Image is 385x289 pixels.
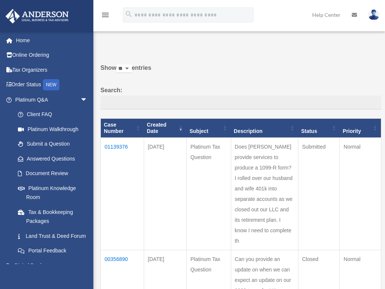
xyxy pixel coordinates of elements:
[100,96,381,110] input: Search:
[10,107,95,122] a: Client FAQ
[80,258,95,273] span: arrow_drop_down
[5,48,99,63] a: Online Ordering
[144,119,186,138] th: Created Date: activate to sort column ascending
[5,77,99,93] a: Order StatusNEW
[100,85,381,110] label: Search:
[340,137,381,250] td: Normal
[186,119,231,138] th: Subject: activate to sort column ascending
[298,119,339,138] th: Status: activate to sort column ascending
[5,33,99,48] a: Home
[5,92,95,107] a: Platinum Q&Aarrow_drop_down
[231,137,298,250] td: Does [PERSON_NAME] provide services to produce a 1099-R form? I rolled over our husband and wife ...
[101,137,144,250] td: 01139376
[43,79,59,90] div: NEW
[101,10,110,19] i: menu
[100,63,381,81] label: Show entries
[5,258,99,273] a: Digital Productsarrow_drop_down
[231,119,298,138] th: Description: activate to sort column ascending
[80,92,95,108] span: arrow_drop_down
[298,137,339,250] td: Submitted
[117,65,132,73] select: Showentries
[10,137,95,152] a: Submit a Question
[10,151,91,166] a: Answered Questions
[101,119,144,138] th: Case Number: activate to sort column ascending
[144,137,186,250] td: [DATE]
[10,166,95,181] a: Document Review
[125,10,133,18] i: search
[368,9,379,20] img: User Pic
[5,62,99,77] a: Tax Organizers
[10,205,95,229] a: Tax & Bookkeeping Packages
[340,119,381,138] th: Priority: activate to sort column ascending
[10,181,95,205] a: Platinum Knowledge Room
[186,137,231,250] td: Platinum Tax Question
[101,13,110,19] a: menu
[10,229,95,243] a: Land Trust & Deed Forum
[10,122,95,137] a: Platinum Walkthrough
[10,243,95,258] a: Portal Feedback
[3,9,71,24] img: Anderson Advisors Platinum Portal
